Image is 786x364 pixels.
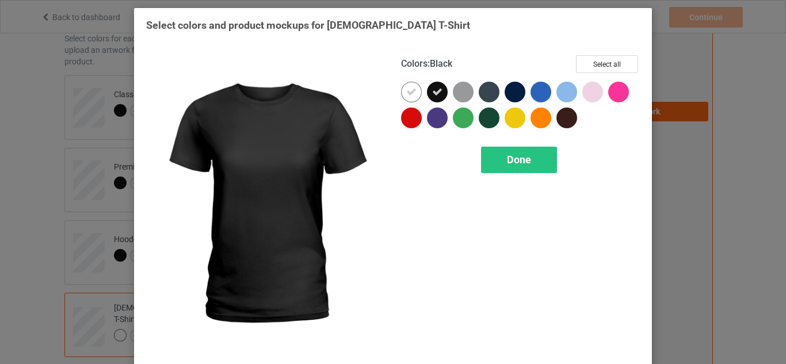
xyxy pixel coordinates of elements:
[576,55,638,73] button: Select all
[401,58,428,69] span: Colors
[507,154,531,166] span: Done
[401,58,452,70] h4: :
[430,58,452,69] span: Black
[146,19,470,31] span: Select colors and product mockups for [DEMOGRAPHIC_DATA] T-Shirt
[146,55,385,354] img: regular.jpg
